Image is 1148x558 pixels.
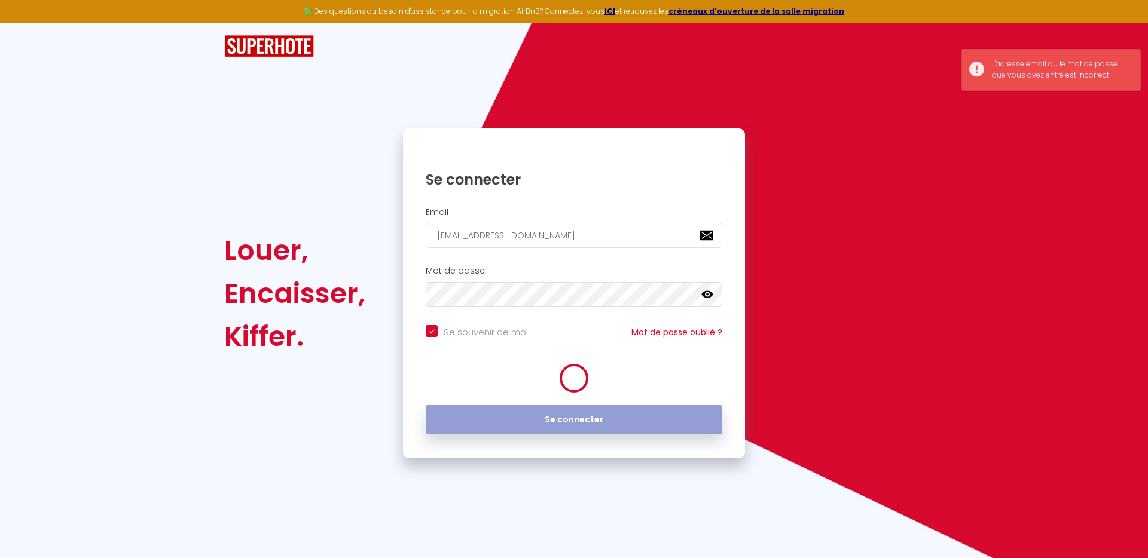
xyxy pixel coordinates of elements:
[426,207,722,217] h2: Email
[631,326,722,338] a: Mot de passe oublié ?
[224,272,365,315] div: Encaisser,
[426,223,722,248] input: Ton Email
[224,315,365,358] div: Kiffer.
[224,229,365,272] div: Louer,
[668,6,844,16] a: créneaux d'ouverture de la salle migration
[992,59,1128,81] div: L'adresse email ou le mot de passe que vous avez entré est incorrect
[426,170,722,189] h1: Se connecter
[10,5,45,41] button: Ouvrir le widget de chat LiveChat
[426,405,722,435] button: Se connecter
[224,35,314,57] img: SuperHote logo
[604,6,615,16] a: ICI
[426,266,722,276] h2: Mot de passe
